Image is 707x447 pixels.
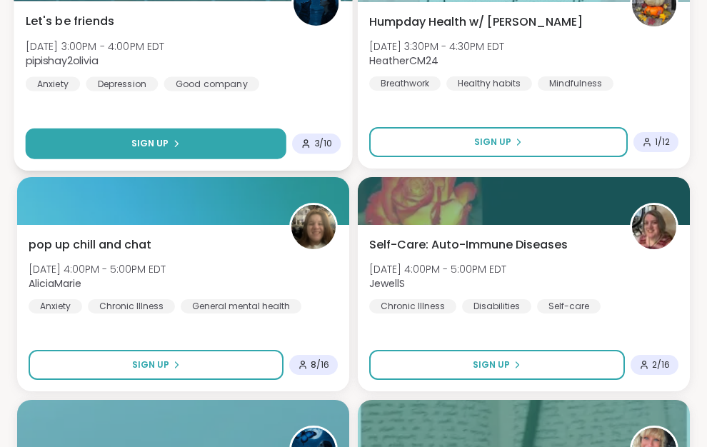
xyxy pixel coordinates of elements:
div: Mindfulness [538,76,613,91]
div: Anxiety [26,76,81,91]
span: Self-Care: Auto-Immune Diseases [369,236,568,253]
div: Depression [86,76,158,91]
img: AliciaMarie [291,205,336,249]
div: Chronic Illness [369,299,456,313]
div: Breathwork [369,76,441,91]
button: Sign Up [29,350,284,380]
div: Good company [164,76,259,91]
b: HeatherCM24 [369,54,438,68]
span: 8 / 16 [311,359,329,371]
span: Let's be friends [26,12,114,29]
button: Sign Up [369,350,625,380]
div: Disabilities [462,299,531,313]
span: pop up chill and chat [29,236,151,253]
b: pipishay2olivia [26,54,99,68]
b: AliciaMarie [29,276,81,291]
span: [DATE] 4:00PM - 5:00PM EDT [369,262,506,276]
span: 3 / 10 [314,138,333,149]
span: Sign Up [131,137,169,150]
div: Healthy habits [446,76,532,91]
button: Sign Up [369,127,628,157]
b: JewellS [369,276,405,291]
div: General mental health [181,299,301,313]
img: JewellS [632,205,676,249]
button: Sign Up [26,129,286,159]
span: [DATE] 3:00PM - 4:00PM EDT [26,39,165,53]
span: [DATE] 4:00PM - 5:00PM EDT [29,262,166,276]
div: Chronic Illness [88,299,175,313]
span: Sign Up [474,136,511,149]
div: Anxiety [29,299,82,313]
span: [DATE] 3:30PM - 4:30PM EDT [369,39,504,54]
span: Humpday Health w/ [PERSON_NAME] [369,14,583,31]
span: Sign Up [132,358,169,371]
span: Sign Up [473,358,510,371]
span: 2 / 16 [652,359,670,371]
div: Self-care [537,299,601,313]
span: 1 / 12 [655,136,670,148]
